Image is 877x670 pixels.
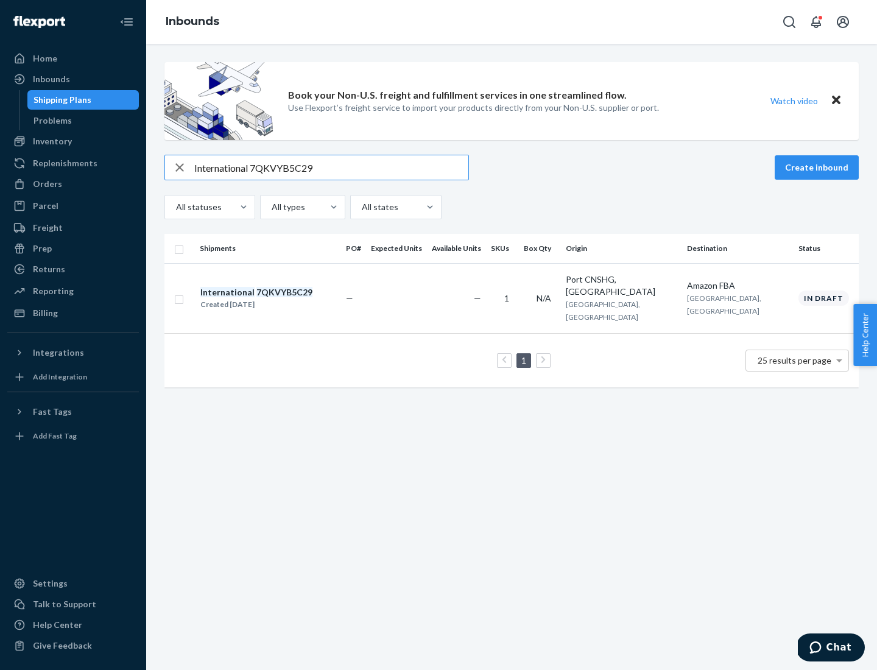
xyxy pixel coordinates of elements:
div: Prep [33,242,52,255]
p: Book your Non-U.S. freight and fulfillment services in one streamlined flow. [288,88,627,102]
a: Replenishments [7,153,139,173]
button: Talk to Support [7,594,139,614]
div: Parcel [33,200,58,212]
button: Help Center [853,304,877,366]
div: Give Feedback [33,640,92,652]
a: Orders [7,174,139,194]
a: Reporting [7,281,139,301]
button: Create inbound [775,155,859,180]
div: Shipping Plans [33,94,91,106]
a: Problems [27,111,139,130]
button: Open notifications [804,10,828,34]
div: Help Center [33,619,82,631]
a: Home [7,49,139,68]
th: PO# [341,234,366,263]
a: Parcel [7,196,139,216]
div: Integrations [33,347,84,359]
a: Freight [7,218,139,238]
div: Replenishments [33,157,97,169]
div: Settings [33,577,68,590]
div: Created [DATE] [200,298,312,311]
div: Billing [33,307,58,319]
button: Open account menu [831,10,855,34]
div: Home [33,52,57,65]
button: Fast Tags [7,402,139,421]
a: Billing [7,303,139,323]
a: Prep [7,239,139,258]
div: Reporting [33,285,74,297]
button: Close Navigation [114,10,139,34]
span: N/A [537,293,551,303]
div: Inventory [33,135,72,147]
em: International [200,287,255,297]
iframe: Opens a widget where you can chat to one of our agents [798,633,865,664]
th: Available Units [427,234,486,263]
span: [GEOGRAPHIC_DATA], [GEOGRAPHIC_DATA] [687,294,761,316]
ol: breadcrumbs [156,4,229,40]
div: Returns [33,263,65,275]
input: Search inbounds by name, destination, msku... [194,155,468,180]
a: Inventory [7,132,139,151]
em: 7QKVYB5C29 [256,287,312,297]
a: Shipping Plans [27,90,139,110]
button: Close [828,92,844,110]
a: Inbounds [166,15,219,28]
div: Fast Tags [33,406,72,418]
button: Give Feedback [7,636,139,655]
div: Add Integration [33,372,87,382]
div: Amazon FBA [687,280,789,292]
th: Destination [682,234,794,263]
th: Origin [561,234,682,263]
a: Returns [7,259,139,279]
p: Use Flexport’s freight service to import your products directly from your Non-U.S. supplier or port. [288,102,659,114]
input: All statuses [175,201,176,213]
a: Inbounds [7,69,139,89]
a: Help Center [7,615,139,635]
span: 1 [504,293,509,303]
div: Port CNSHG, [GEOGRAPHIC_DATA] [566,273,677,298]
a: Settings [7,574,139,593]
span: [GEOGRAPHIC_DATA], [GEOGRAPHIC_DATA] [566,300,640,322]
div: Problems [33,115,72,127]
div: Talk to Support [33,598,96,610]
th: Expected Units [366,234,427,263]
a: Add Integration [7,367,139,387]
span: — [474,293,481,303]
button: Watch video [763,92,826,110]
th: Status [794,234,859,263]
div: Inbounds [33,73,70,85]
input: All states [361,201,362,213]
img: Flexport logo [13,16,65,28]
div: Freight [33,222,63,234]
a: Page 1 is your current page [519,355,529,365]
span: 25 results per page [758,355,831,365]
th: Box Qty [519,234,561,263]
th: Shipments [195,234,341,263]
th: SKUs [486,234,519,263]
button: Open Search Box [777,10,801,34]
button: Integrations [7,343,139,362]
span: — [346,293,353,303]
a: Add Fast Tag [7,426,139,446]
input: All types [270,201,272,213]
div: Orders [33,178,62,190]
div: In draft [798,291,849,306]
div: Add Fast Tag [33,431,77,441]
